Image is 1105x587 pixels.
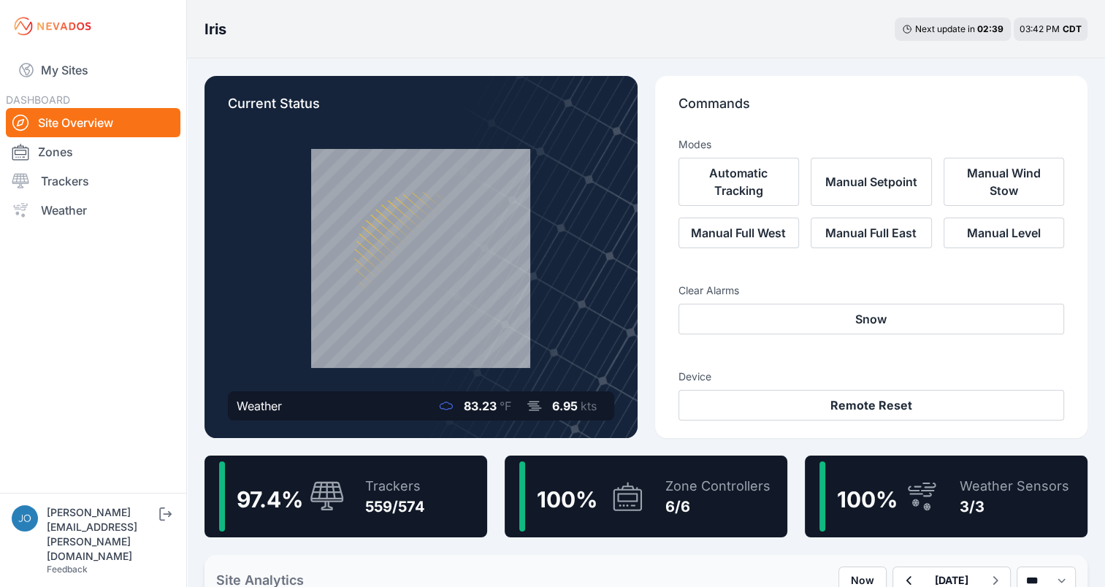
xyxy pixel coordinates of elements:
[12,505,38,532] img: jonathan.allen@prim.com
[678,218,800,248] button: Manual Full West
[811,158,932,206] button: Manual Setpoint
[6,53,180,88] a: My Sites
[678,304,1065,334] button: Snow
[678,369,1065,384] h3: Device
[552,399,578,413] span: 6.95
[678,390,1065,421] button: Remote Reset
[6,93,70,106] span: DASHBOARD
[805,456,1087,537] a: 100%Weather Sensors3/3
[678,158,800,206] button: Automatic Tracking
[237,397,282,415] div: Weather
[665,476,771,496] div: Zone Controllers
[12,15,93,38] img: Nevados
[204,10,226,48] nav: Breadcrumb
[977,23,1003,35] div: 02 : 39
[1063,23,1082,34] span: CDT
[6,108,180,137] a: Site Overview
[204,456,487,537] a: 97.4%Trackers559/574
[944,158,1065,206] button: Manual Wind Stow
[960,476,1069,496] div: Weather Sensors
[1020,23,1060,34] span: 03:42 PM
[581,399,597,413] span: kts
[6,196,180,225] a: Weather
[665,496,771,517] div: 6/6
[944,218,1065,248] button: Manual Level
[678,283,1065,298] h3: Clear Alarms
[678,137,711,152] h3: Modes
[960,496,1069,517] div: 3/3
[47,505,156,564] div: [PERSON_NAME][EMAIL_ADDRESS][PERSON_NAME][DOMAIN_NAME]
[505,456,787,537] a: 100%Zone Controllers6/6
[837,486,898,513] span: 100 %
[500,399,511,413] span: °F
[237,486,303,513] span: 97.4 %
[204,19,226,39] h3: Iris
[915,23,975,34] span: Next update in
[464,399,497,413] span: 83.23
[228,93,614,126] p: Current Status
[811,218,932,248] button: Manual Full East
[6,166,180,196] a: Trackers
[365,476,425,496] div: Trackers
[678,93,1065,126] p: Commands
[6,137,180,166] a: Zones
[365,496,425,517] div: 559/574
[47,564,88,575] a: Feedback
[537,486,597,513] span: 100 %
